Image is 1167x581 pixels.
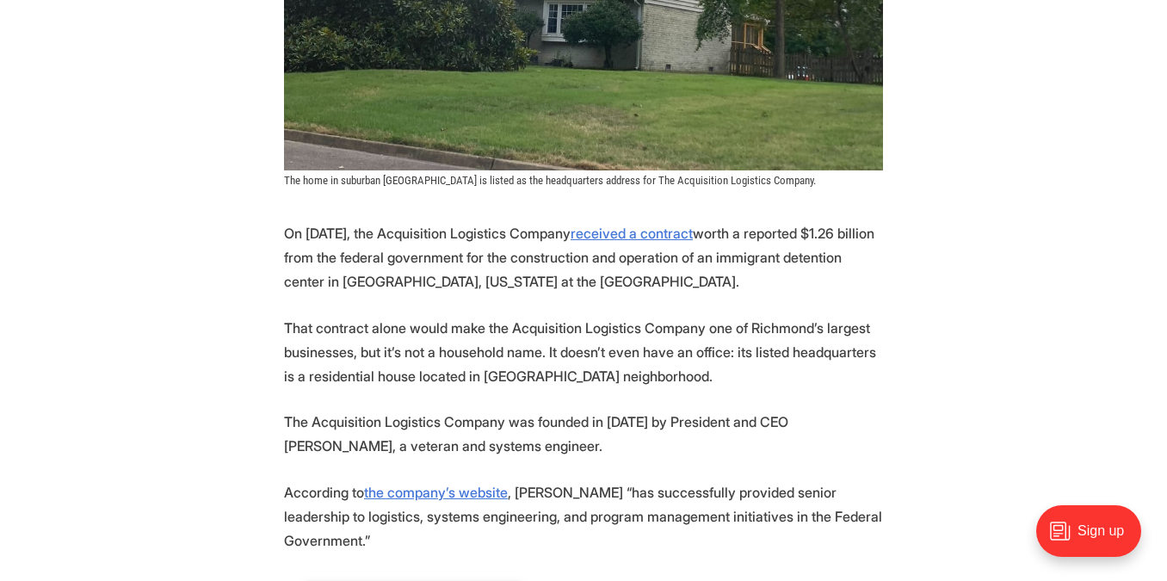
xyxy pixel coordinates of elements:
[284,174,816,187] span: The home in suburban [GEOGRAPHIC_DATA] is listed as the headquarters address for The Acquisition ...
[571,225,693,242] a: received a contract
[284,480,883,553] p: According to , [PERSON_NAME] “has successfully provided senior leadership to logistics, systems e...
[1022,497,1167,581] iframe: portal-trigger
[284,221,883,294] p: On [DATE], the Acquisition Logistics Company worth a reported $1.26 billion from the federal gove...
[284,410,883,458] p: The Acquisition Logistics Company was founded in [DATE] by President and CEO [PERSON_NAME], a vet...
[284,316,883,388] p: That contract alone would make the Acquisition Logistics Company one of Richmond’s largest busine...
[364,484,508,501] a: the company’s website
